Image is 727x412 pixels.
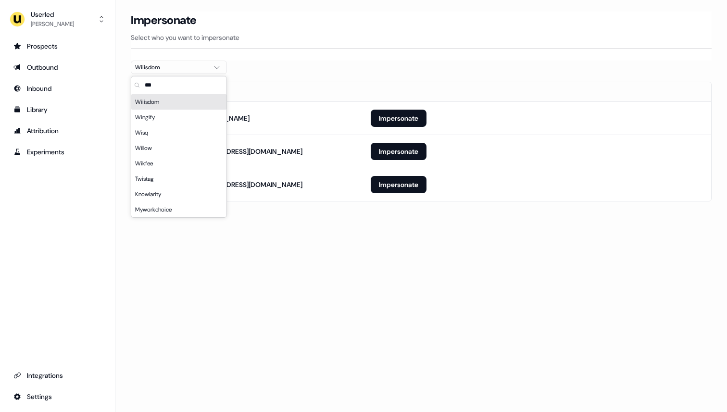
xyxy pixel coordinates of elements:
div: Suggestions [131,94,226,217]
a: Go to experiments [8,144,107,160]
a: Go to attribution [8,123,107,138]
div: Myworkchoice [131,202,226,217]
div: Knowlarity [131,187,226,202]
p: Select who you want to impersonate [131,33,712,42]
div: Twistag [131,171,226,187]
button: Impersonate [371,110,426,127]
button: Impersonate [371,176,426,193]
div: Wiiisdom [131,94,226,110]
div: Experiments [13,147,101,157]
a: Go to integrations [8,368,107,383]
div: Userled [31,10,74,19]
div: Prospects [13,41,101,51]
a: Go to outbound experience [8,60,107,75]
a: Go to Inbound [8,81,107,96]
div: Outbound [13,62,101,72]
div: Integrations [13,371,101,380]
div: Wikfee [131,156,226,171]
button: Wiiisdom [131,61,227,74]
div: [PERSON_NAME] [31,19,74,29]
div: Attribution [13,126,101,136]
div: Wiiisdom [135,62,207,72]
a: Go to prospects [8,38,107,54]
h3: Impersonate [131,13,197,27]
a: Go to integrations [8,389,107,404]
div: Settings [13,392,101,401]
div: Wisq [131,125,226,140]
button: Userled[PERSON_NAME] [8,8,107,31]
div: Willow [131,140,226,156]
a: Go to templates [8,102,107,117]
div: Inbound [13,84,101,93]
div: Library [13,105,101,114]
button: Impersonate [371,143,426,160]
div: Wingify [131,110,226,125]
th: Email [131,82,363,101]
